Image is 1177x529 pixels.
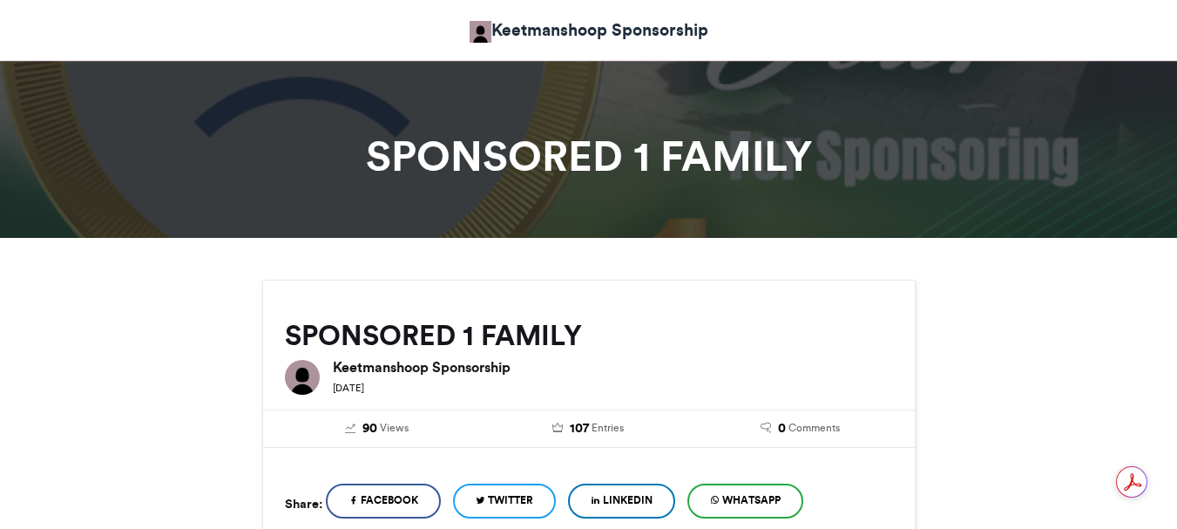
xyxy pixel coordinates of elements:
img: Keetmanshoop Sponsorship [470,21,491,43]
a: Keetmanshoop Sponsorship [470,17,708,43]
span: 90 [362,419,377,438]
span: Comments [788,420,840,436]
span: Entries [592,420,624,436]
h2: SPONSORED 1 FAMILY [285,320,893,351]
a: 90 Views [285,419,470,438]
span: 0 [778,419,786,438]
a: 0 Comments [707,419,893,438]
h5: Share: [285,492,322,515]
span: LinkedIn [603,492,653,508]
img: Keetmanshoop Sponsorship [285,360,320,395]
a: Twitter [453,484,556,519]
span: Facebook [361,492,418,508]
a: 107 Entries [496,419,681,438]
h1: SPONSORED 1 FAMILY [105,135,1072,177]
a: WhatsApp [687,484,803,519]
a: LinkedIn [568,484,675,519]
span: WhatsApp [722,492,781,508]
span: Views [380,420,409,436]
span: 107 [570,419,589,438]
small: [DATE] [333,382,364,394]
h6: Keetmanshoop Sponsorship [333,360,893,374]
span: Twitter [488,492,533,508]
a: Facebook [326,484,441,519]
